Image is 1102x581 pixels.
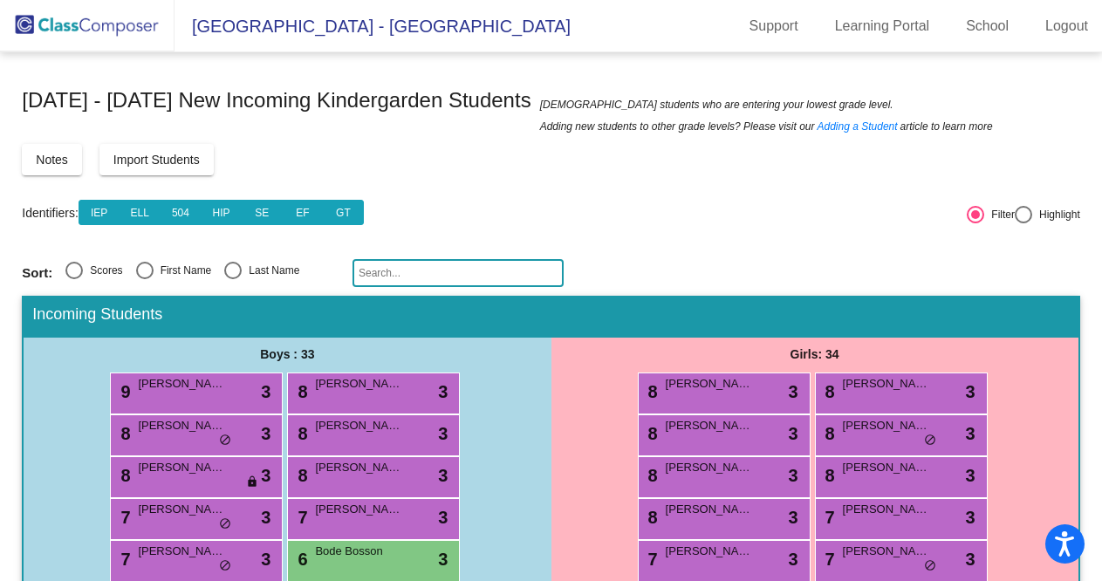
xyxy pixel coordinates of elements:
[843,459,930,476] span: [PERSON_NAME]
[116,424,130,443] span: 8
[22,265,52,281] span: Sort:
[160,200,202,225] button: 504
[116,382,130,401] span: 9
[666,501,753,518] span: [PERSON_NAME]
[821,12,944,40] a: Learning Portal
[438,504,448,530] span: 3
[843,417,930,434] span: [PERSON_NAME]
[984,207,1015,222] div: Filter
[965,379,975,405] span: 3
[644,466,658,485] span: 8
[644,424,658,443] span: 8
[219,517,231,531] span: do_not_disturb_alt
[22,86,530,114] span: [DATE] - [DATE] New Incoming Kindergarden Students
[138,459,225,476] span: [PERSON_NAME]
[261,379,270,405] span: 3
[323,200,365,225] button: GT
[154,263,212,278] div: First Name
[821,550,835,569] span: 7
[1032,207,1080,222] div: Highlight
[843,543,930,560] span: [PERSON_NAME]
[438,546,448,572] span: 3
[788,504,797,530] span: 3
[246,475,258,489] span: lock
[282,200,324,225] button: EF
[666,375,753,393] span: [PERSON_NAME]
[293,424,307,443] span: 8
[788,546,797,572] span: 3
[788,420,797,447] span: 3
[293,382,307,401] span: 8
[83,263,122,278] div: Scores
[315,501,402,518] span: [PERSON_NAME]
[138,543,225,560] span: [PERSON_NAME]
[293,550,307,569] span: 6
[113,153,200,167] span: Import Students
[666,417,753,434] span: [PERSON_NAME]
[138,417,225,434] span: [PERSON_NAME]
[241,200,283,225] button: SE
[24,338,551,373] div: Boys : 33
[32,305,162,325] span: Incoming Students
[736,12,812,40] a: Support
[36,153,68,167] span: Notes
[644,382,658,401] span: 8
[821,508,835,527] span: 7
[788,379,797,405] span: 3
[119,200,161,225] button: ELL
[644,550,658,569] span: 7
[666,543,753,560] span: [PERSON_NAME]
[821,382,835,401] span: 8
[138,375,225,393] span: [PERSON_NAME]
[116,466,130,485] span: 8
[551,338,1078,373] div: Girls: 34
[201,200,243,225] button: HIP
[138,501,225,518] span: [PERSON_NAME]
[438,462,448,489] span: 3
[965,462,975,489] span: 3
[79,200,120,225] button: IEP
[924,434,936,448] span: do_not_disturb_alt
[315,417,402,434] span: [PERSON_NAME]
[261,504,270,530] span: 3
[821,466,835,485] span: 8
[965,546,975,572] span: 3
[666,459,753,476] span: [PERSON_NAME]
[261,462,270,489] span: 3
[1031,12,1102,40] a: Logout
[843,375,930,393] span: [PERSON_NAME]
[965,420,975,447] span: 3
[99,144,214,175] button: Import Students
[22,262,339,284] mat-radio-group: Select an option
[817,118,897,135] a: Adding a Student
[821,424,835,443] span: 8
[219,559,231,573] span: do_not_disturb_alt
[116,550,130,569] span: 7
[22,206,79,220] a: Identifiers:
[261,420,270,447] span: 3
[788,462,797,489] span: 3
[353,259,564,287] input: Search...
[540,96,893,113] span: [DEMOGRAPHIC_DATA] students who are entering your lowest grade level.
[315,459,402,476] span: [PERSON_NAME]
[924,559,936,573] span: do_not_disturb_alt
[965,504,975,530] span: 3
[540,118,993,135] span: Adding new students to other grade levels? Please visit our article to learn more
[116,508,130,527] span: 7
[315,375,402,393] span: [PERSON_NAME]
[261,546,270,572] span: 3
[242,263,299,278] div: Last Name
[843,501,930,518] span: [PERSON_NAME]
[219,434,231,448] span: do_not_disturb_alt
[293,466,307,485] span: 8
[315,543,402,560] span: Bode Bosson
[175,12,571,40] span: [GEOGRAPHIC_DATA] - [GEOGRAPHIC_DATA]
[952,12,1023,40] a: School
[644,508,658,527] span: 8
[22,144,82,175] button: Notes
[293,508,307,527] span: 7
[438,379,448,405] span: 3
[438,420,448,447] span: 3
